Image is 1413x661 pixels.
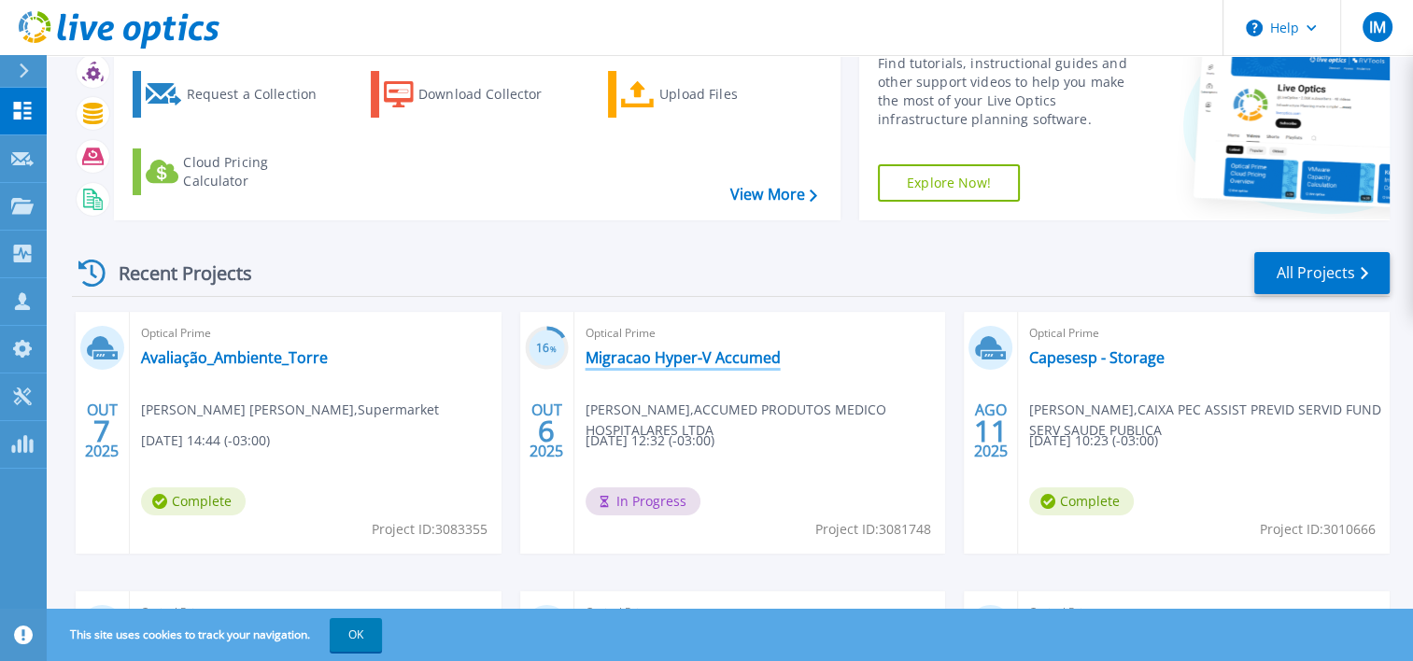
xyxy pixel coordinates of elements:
span: Complete [1029,487,1134,515]
span: 11 [974,423,1008,439]
span: [PERSON_NAME] , ACCUMED PRODUTOS MEDICO HOSPITALARES LTDA [586,400,946,441]
span: [PERSON_NAME] [PERSON_NAME] , Supermarket [141,400,439,420]
div: Download Collector [418,76,568,113]
a: Explore Now! [878,164,1020,202]
span: This site uses cookies to track your navigation. [51,618,382,652]
button: OK [330,618,382,652]
a: Request a Collection [133,71,341,118]
div: Cloud Pricing Calculator [183,153,332,190]
span: % [550,344,557,354]
span: Optical Prime [141,602,490,623]
span: Optical Prime [586,602,935,623]
span: Project ID: 3083355 [372,519,487,540]
div: AGO 2025 [973,397,1009,465]
span: Complete [141,487,246,515]
span: [PERSON_NAME] , CAIXA PEC ASSIST PREVID SERVID FUND SERV SAUDE PUBLICA [1029,400,1390,441]
a: Download Collector [371,71,579,118]
span: Optical Prime [141,323,490,344]
span: [DATE] 12:32 (-03:00) [586,430,714,451]
span: Project ID: 3081748 [815,519,931,540]
a: Capesesp - Storage [1029,348,1165,367]
span: Optical Prime [586,323,935,344]
span: 7 [93,423,110,439]
span: In Progress [586,487,700,515]
a: Avaliação_Ambiente_Torre [141,348,328,367]
a: Cloud Pricing Calculator [133,148,341,195]
span: 6 [538,423,555,439]
div: Upload Files [659,76,809,113]
div: Recent Projects [72,250,277,296]
a: Upload Files [608,71,816,118]
div: OUT 2025 [84,397,120,465]
span: IM [1368,20,1385,35]
span: [DATE] 10:23 (-03:00) [1029,430,1158,451]
span: Project ID: 3010666 [1260,519,1376,540]
a: All Projects [1254,252,1390,294]
h3: 16 [525,338,569,359]
div: OUT 2025 [529,397,564,465]
span: [DATE] 14:44 (-03:00) [141,430,270,451]
a: View More [730,186,817,204]
a: Migracao Hyper-V Accumed [586,348,781,367]
div: Find tutorials, instructional guides and other support videos to help you make the most of your L... [878,54,1144,129]
span: Optical Prime [1029,323,1378,344]
span: Optical Prime [1029,602,1378,623]
div: Request a Collection [186,76,335,113]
